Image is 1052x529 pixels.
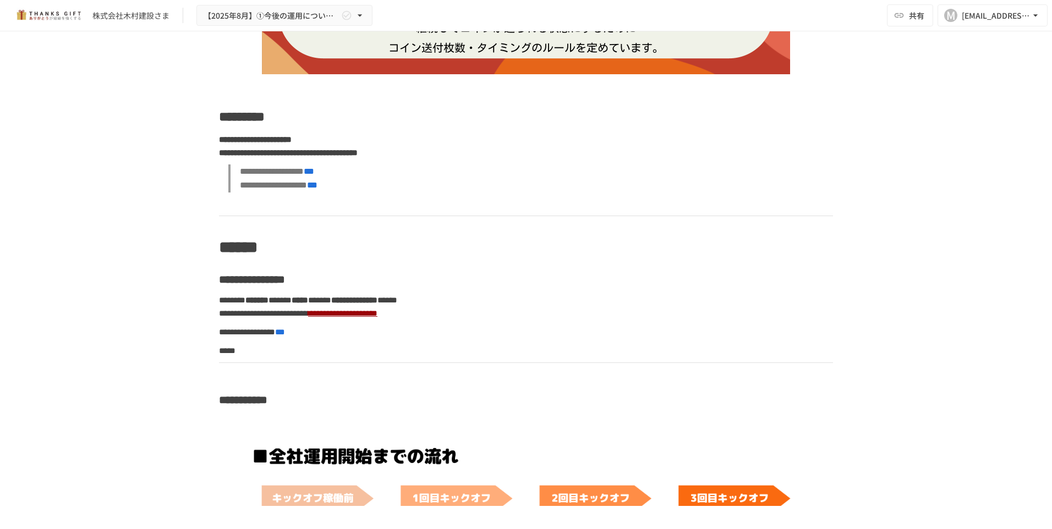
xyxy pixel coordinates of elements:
span: 【2025年8月】①今後の運用についてのご案内/THANKS GIFTキックオフMTG [204,9,339,23]
div: [EMAIL_ADDRESS][DOMAIN_NAME] [962,9,1030,23]
div: 株式会社木村建設さま [92,10,169,21]
div: M [944,9,957,22]
button: M[EMAIL_ADDRESS][DOMAIN_NAME] [938,4,1048,26]
img: mMP1OxWUAhQbsRWCurg7vIHe5HqDpP7qZo7fRoNLXQh [13,7,84,24]
button: 共有 [887,4,933,26]
button: 【2025年8月】①今後の運用についてのご案内/THANKS GIFTキックオフMTG [196,5,372,26]
span: 共有 [909,9,924,21]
